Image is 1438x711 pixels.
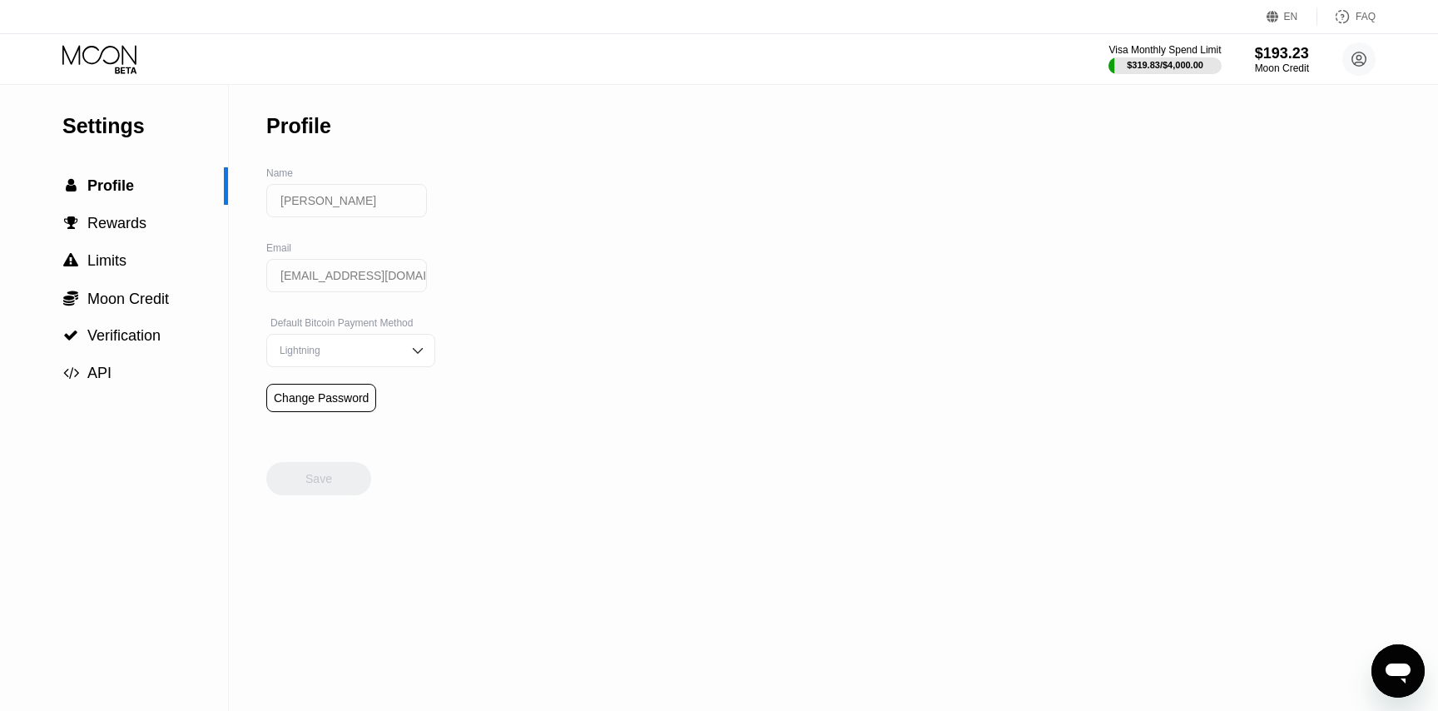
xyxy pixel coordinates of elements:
[1356,11,1376,22] div: FAQ
[87,177,134,194] span: Profile
[1108,44,1221,74] div: Visa Monthly Spend Limit$319.83/$4,000.00
[87,252,126,269] span: Limits
[1317,8,1376,25] div: FAQ
[63,328,78,343] span: 
[1255,45,1309,74] div: $193.23Moon Credit
[1267,8,1317,25] div: EN
[266,167,435,179] div: Name
[1255,45,1309,62] div: $193.23
[87,365,112,381] span: API
[66,178,77,193] span: 
[266,114,331,138] div: Profile
[87,291,169,307] span: Moon Credit
[266,242,435,254] div: Email
[266,317,435,329] div: Default Bitcoin Payment Method
[62,216,79,231] div: 
[62,328,79,343] div: 
[62,114,228,138] div: Settings
[62,290,79,306] div: 
[64,216,78,231] span: 
[87,215,146,231] span: Rewards
[62,253,79,268] div: 
[1108,44,1221,56] div: Visa Monthly Spend Limit
[62,178,79,193] div: 
[1371,644,1425,698] iframe: Button to launch messaging window
[63,365,79,380] span: 
[1284,11,1298,22] div: EN
[1127,60,1203,70] div: $319.83 / $4,000.00
[63,290,78,306] span: 
[275,345,401,356] div: Lightning
[274,391,369,405] div: Change Password
[63,253,78,268] span: 
[266,384,376,412] div: Change Password
[1255,62,1309,74] div: Moon Credit
[87,327,161,344] span: Verification
[62,365,79,380] div: 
